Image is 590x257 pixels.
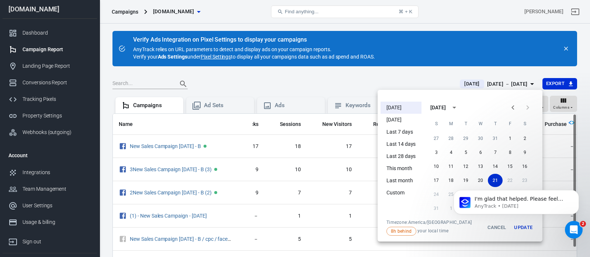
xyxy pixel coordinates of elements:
[488,174,503,187] button: 21
[517,160,532,173] button: 16
[381,114,421,126] li: [DATE]
[430,104,446,112] div: [DATE]
[459,116,472,131] span: Tuesday
[473,146,488,159] button: 6
[429,174,444,187] button: 17
[517,132,532,145] button: 2
[388,228,414,235] span: 8h behind
[565,221,583,239] iframe: Intercom live chat
[517,146,532,159] button: 9
[474,116,487,131] span: Wednesday
[489,116,502,131] span: Thursday
[386,219,472,225] div: Timezone: America/[GEOGRAPHIC_DATA]
[386,227,472,236] span: your local time
[488,132,503,145] button: 31
[503,132,517,145] button: 1
[503,116,517,131] span: Friday
[429,132,444,145] button: 27
[488,146,503,159] button: 7
[458,174,473,187] button: 19
[458,132,473,145] button: 29
[381,102,421,114] li: [DATE]
[503,146,517,159] button: 8
[444,132,458,145] button: 28
[473,132,488,145] button: 30
[488,160,503,173] button: 14
[580,221,586,227] span: 2
[458,160,473,173] button: 12
[381,126,421,138] li: Last 7 days
[381,150,421,162] li: Last 28 days
[381,138,421,150] li: Last 14 days
[442,175,590,237] iframe: Intercom notifications message
[444,146,458,159] button: 4
[518,116,531,131] span: Saturday
[444,116,458,131] span: Monday
[381,175,421,187] li: Last month
[506,100,520,115] button: Previous month
[430,116,443,131] span: Sunday
[429,160,444,173] button: 10
[429,146,444,159] button: 3
[444,160,458,173] button: 11
[444,174,458,187] button: 18
[381,187,421,199] li: Custom
[473,160,488,173] button: 13
[448,101,461,114] button: calendar view is open, switch to year view
[473,174,488,187] button: 20
[381,162,421,175] li: This month
[503,160,517,173] button: 15
[458,146,473,159] button: 5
